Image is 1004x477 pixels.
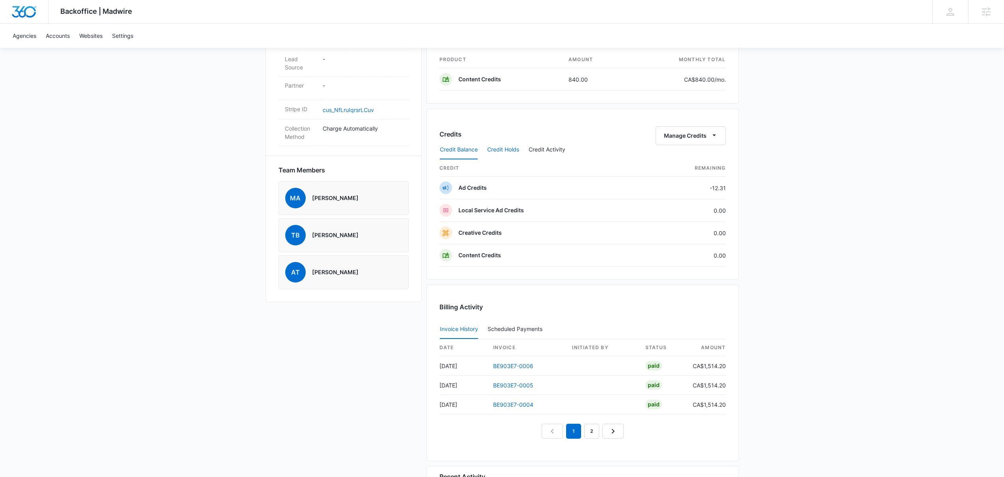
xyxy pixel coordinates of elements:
a: BE903E7-0006 [493,363,533,369]
a: Page 2 [584,424,599,439]
a: Settings [107,24,138,48]
button: Manage Credits [656,126,726,145]
span: AT [285,262,306,282]
div: Lead Source- [279,50,409,77]
button: Invoice History [440,320,478,339]
dt: Stripe ID [285,105,316,113]
div: Stripe IDcus_NfLruIqrsrLCuv [279,100,409,120]
th: credit [439,160,642,177]
p: Charge Automatically [323,124,402,133]
span: Team Members [279,165,325,175]
p: [PERSON_NAME] [312,194,359,202]
p: Content Credits [458,75,501,83]
h3: Credits [439,129,462,139]
div: Paid [645,361,662,370]
span: TB [285,225,306,245]
span: MA [285,188,306,208]
td: [DATE] [439,376,487,395]
button: Credit Activity [529,140,565,159]
em: 1 [566,424,581,439]
div: Paid [645,380,662,390]
a: BE903E7-0004 [493,401,533,408]
th: Initiated By [566,339,639,356]
button: Credit Balance [440,140,478,159]
td: 0.00 [642,199,726,222]
button: Credit Holds [487,140,519,159]
span: /mo. [714,76,726,83]
th: monthly total [630,51,726,68]
dt: Partner [285,81,316,90]
p: Creative Credits [458,229,502,237]
dt: Collection Method [285,124,316,141]
th: date [439,339,487,356]
a: Websites [75,24,107,48]
td: 0.00 [642,222,726,244]
th: product [439,51,563,68]
nav: Pagination [542,424,624,439]
p: [PERSON_NAME] [312,268,359,276]
td: [DATE] [439,356,487,376]
a: cus_NfLruIqrsrLCuv [323,107,374,113]
a: Agencies [8,24,41,48]
div: Scheduled Payments [488,326,546,332]
div: Partner- [279,77,409,100]
p: - [323,81,402,90]
p: Content Credits [458,251,501,259]
div: Collection MethodCharge Automatically [279,120,409,146]
td: 840.00 [562,68,630,91]
a: Accounts [41,24,75,48]
td: -12.31 [642,177,726,199]
th: invoice [487,339,566,356]
td: 0.00 [642,244,726,267]
th: amount [562,51,630,68]
p: [PERSON_NAME] [312,231,359,239]
div: Paid [645,400,662,409]
p: Ad Credits [458,184,487,192]
td: CA$1,514.20 [686,376,726,395]
p: - [323,55,402,63]
span: Backoffice | Madwire [60,7,132,15]
td: [DATE] [439,395,487,414]
th: Remaining [642,160,726,177]
a: Next Page [602,424,624,439]
td: CA$1,514.20 [686,395,726,414]
h3: Billing Activity [439,302,726,312]
p: CA$840.00 [684,75,726,84]
p: Local Service Ad Credits [458,206,524,214]
th: status [639,339,686,356]
th: amount [686,339,726,356]
a: BE903E7-0005 [493,382,533,389]
dt: Lead Source [285,55,316,71]
td: CA$1,514.20 [686,356,726,376]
